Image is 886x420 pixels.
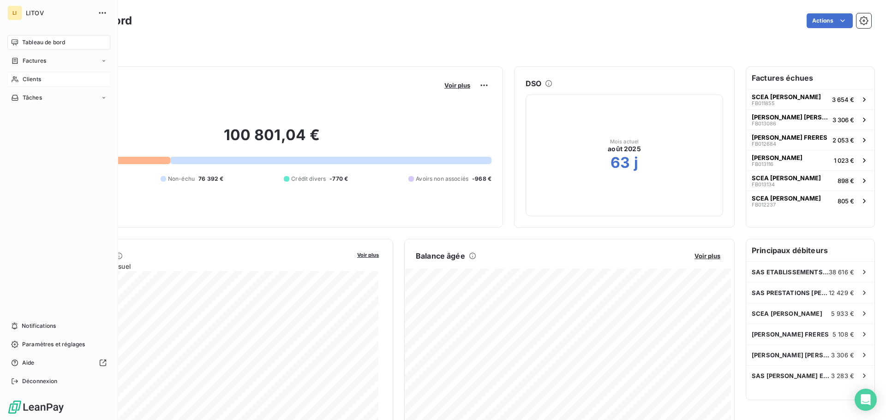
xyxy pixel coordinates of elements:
span: Tâches [23,94,42,102]
a: Paramètres et réglages [7,337,110,352]
a: Tâches [7,90,110,105]
span: FB013134 [752,182,775,187]
img: Logo LeanPay [7,400,65,414]
span: SAS [PERSON_NAME] ET [PERSON_NAME] [752,372,831,379]
span: SCEA [PERSON_NAME] [752,174,821,182]
span: 3 306 € [832,116,854,124]
h6: Principaux débiteurs [746,239,874,261]
h6: DSO [526,78,541,89]
span: -770 € [329,175,348,183]
span: 5 933 € [831,310,854,317]
span: 38 616 € [829,268,854,276]
h6: Factures échues [746,67,874,89]
h2: 100 801,04 € [52,126,491,154]
a: Factures [7,53,110,68]
button: Voir plus [692,252,723,260]
button: [PERSON_NAME]FB0131161 023 € [746,150,874,170]
span: Clients [23,75,41,83]
span: [PERSON_NAME] [PERSON_NAME] [752,351,831,359]
span: FB012684 [752,141,776,147]
span: SCEA [PERSON_NAME] [752,195,821,202]
span: Voir plus [444,82,470,89]
span: 805 € [838,197,854,205]
button: Voir plus [442,81,473,89]
span: -968 € [472,175,491,183]
span: Notifications [22,322,56,330]
button: SCEA [PERSON_NAME]FB0118553 654 € [746,89,874,109]
button: SCEA [PERSON_NAME]FB012237805 € [746,190,874,211]
span: [PERSON_NAME] [752,154,802,161]
span: 3 654 € [832,96,854,103]
button: [PERSON_NAME] [PERSON_NAME]FB0130863 306 € [746,109,874,130]
span: Tableau de bord [22,38,65,47]
span: [PERSON_NAME] [PERSON_NAME] [752,113,829,121]
span: [PERSON_NAME] FRERES [752,331,829,338]
span: 1 023 € [834,157,854,164]
h6: Balance âgée [416,250,465,261]
span: Paramètres et réglages [22,340,85,349]
button: Actions [807,13,853,28]
h2: 63 [611,154,630,172]
span: Voir plus [357,252,379,258]
span: août 2025 [608,144,641,154]
a: Clients [7,72,110,87]
span: 76 392 € [198,175,223,183]
button: [PERSON_NAME] FRERESFB0126842 053 € [746,130,874,150]
span: SCEA [PERSON_NAME] [752,310,822,317]
span: 898 € [838,177,854,184]
a: Tableau de bord [7,35,110,50]
span: 3 306 € [831,351,854,359]
span: SCEA [PERSON_NAME] [752,93,821,101]
span: Factures [23,57,46,65]
span: [PERSON_NAME] FRERES [752,134,827,141]
span: 3 283 € [831,372,854,379]
span: 2 053 € [832,136,854,144]
button: SCEA [PERSON_NAME]FB013134898 € [746,170,874,190]
span: LITOV [26,9,92,17]
span: Aide [22,359,35,367]
span: FB013086 [752,121,776,126]
span: FB011855 [752,101,775,106]
span: FB013116 [752,161,773,167]
span: Mois actuel [610,139,639,144]
button: Voir plus [354,250,382,259]
span: SAS ETABLISSEMENTS OUARY [752,268,829,276]
div: Open Intercom Messenger [855,389,877,411]
span: Avoirs non associés [416,175,468,183]
span: Voir plus [694,252,720,260]
a: Aide [7,355,110,370]
span: Non-échu [168,175,195,183]
span: 12 429 € [829,289,854,296]
span: FB012237 [752,202,776,207]
span: Chiffre d'affaires mensuel [52,261,351,271]
h2: j [634,154,638,172]
span: Crédit divers [291,175,326,183]
div: LI [7,6,22,20]
span: Déconnexion [22,377,58,385]
span: SAS PRESTATIONS [PERSON_NAME] [752,289,829,296]
span: 5 108 € [832,331,854,338]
